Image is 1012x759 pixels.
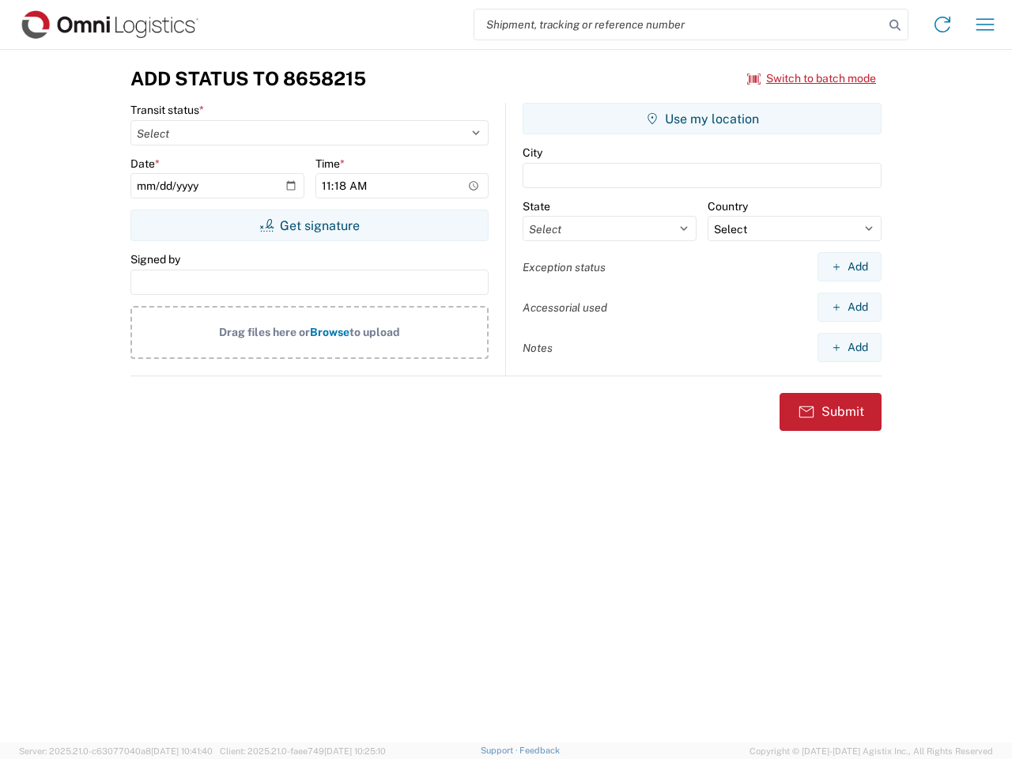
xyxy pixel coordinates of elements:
[130,157,160,171] label: Date
[219,326,310,338] span: Drag files here or
[349,326,400,338] span: to upload
[130,210,489,241] button: Get signature
[523,145,542,160] label: City
[747,66,876,92] button: Switch to batch mode
[19,746,213,756] span: Server: 2025.21.0-c63077040a8
[818,252,882,281] button: Add
[523,300,607,315] label: Accessorial used
[474,9,884,40] input: Shipment, tracking or reference number
[315,157,345,171] label: Time
[481,746,520,755] a: Support
[523,341,553,355] label: Notes
[750,744,993,758] span: Copyright © [DATE]-[DATE] Agistix Inc., All Rights Reserved
[130,252,180,266] label: Signed by
[220,746,386,756] span: Client: 2025.21.0-faee749
[151,746,213,756] span: [DATE] 10:41:40
[523,260,606,274] label: Exception status
[780,393,882,431] button: Submit
[519,746,560,755] a: Feedback
[310,326,349,338] span: Browse
[523,103,882,134] button: Use my location
[130,103,204,117] label: Transit status
[130,67,366,90] h3: Add Status to 8658215
[523,199,550,213] label: State
[708,199,748,213] label: Country
[818,293,882,322] button: Add
[324,746,386,756] span: [DATE] 10:25:10
[818,333,882,362] button: Add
